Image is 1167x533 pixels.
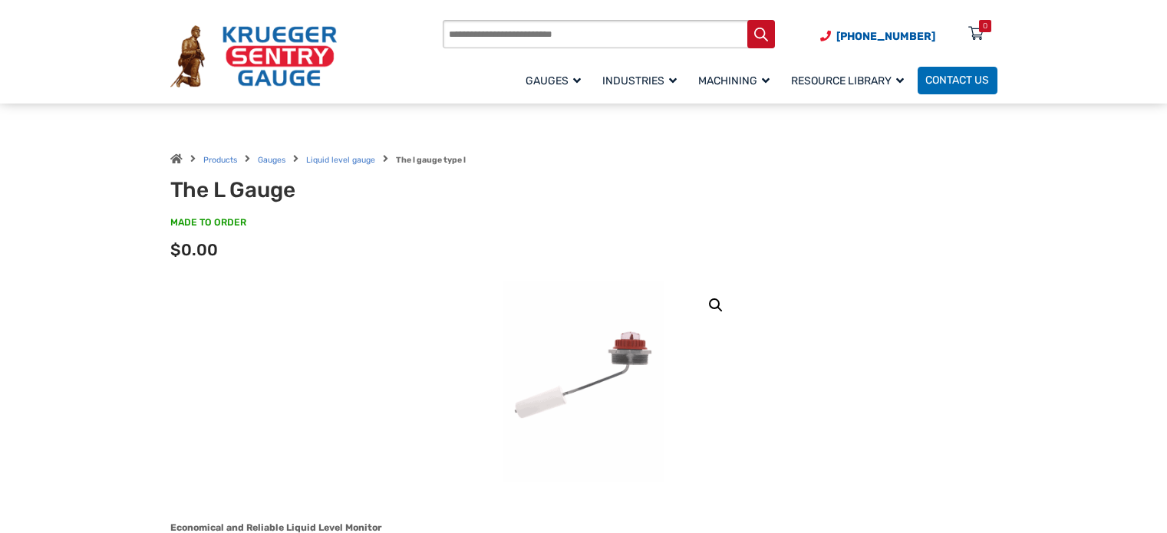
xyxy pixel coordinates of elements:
[170,522,382,533] strong: Economical and Reliable Liquid Level Monitor
[925,74,989,87] span: Contact Us
[170,240,218,259] span: $0.00
[918,67,997,94] a: Contact Us
[602,74,677,87] span: Industries
[258,155,285,165] a: Gauges
[836,30,935,43] span: [PHONE_NUMBER]
[791,74,904,87] span: Resource Library
[983,20,987,32] div: 0
[820,28,935,44] a: Phone Number (920) 434-8860
[503,281,664,482] img: The L Gauge
[306,155,375,165] a: Liquid level gauge
[595,64,691,96] a: Industries
[170,177,501,203] h1: The L Gauge
[783,64,918,96] a: Resource Library
[702,291,730,319] a: View full-screen image gallery
[691,64,783,96] a: Machining
[698,74,770,87] span: Machining
[170,25,337,87] img: Krueger Sentry Gauge
[518,64,595,96] a: Gauges
[396,155,466,165] strong: The l gauge type l
[526,74,581,87] span: Gauges
[203,155,237,165] a: Products
[170,216,246,230] span: MADE TO ORDER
